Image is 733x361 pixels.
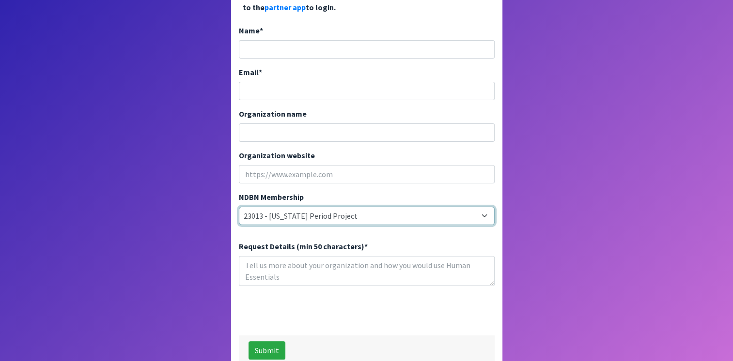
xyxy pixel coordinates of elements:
a: partner app [265,2,306,12]
abbr: required [364,241,368,251]
input: https://www.example.com [239,165,495,183]
label: Request Details (min 50 characters) [239,241,368,252]
label: Name [239,25,263,36]
label: Organization website [239,150,315,161]
abbr: required [260,26,263,35]
iframe: reCAPTCHA [239,294,386,331]
label: Organization name [239,108,307,120]
button: Submit [249,341,285,360]
abbr: required [259,67,262,77]
label: NDBN Membership [239,191,304,203]
label: Email [239,66,262,78]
